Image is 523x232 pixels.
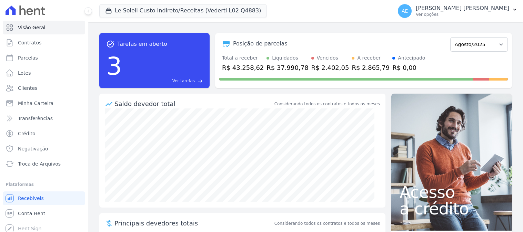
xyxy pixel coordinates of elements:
[274,101,380,107] div: Considerando todos os contratos e todos os meses
[18,145,48,152] span: Negativação
[3,66,85,80] a: Lotes
[3,127,85,140] a: Crédito
[222,63,264,72] div: R$ 43.258,62
[114,219,273,228] span: Principais devedores totais
[416,12,509,17] p: Ver opções
[357,54,381,62] div: A receber
[3,51,85,65] a: Parcelas
[233,40,288,48] div: Posição de parcelas
[18,210,45,217] span: Conta Hent
[400,184,504,200] span: Acesso
[117,40,167,48] span: Tarefas em aberto
[3,191,85,205] a: Recebíveis
[114,99,273,108] div: Saldo devedor total
[172,78,195,84] span: Ver tarefas
[416,5,509,12] p: [PERSON_NAME] [PERSON_NAME]
[398,54,425,62] div: Antecipado
[18,130,36,137] span: Crédito
[311,63,349,72] div: R$ 2.402,05
[18,24,46,31] span: Visão Geral
[222,54,264,62] div: Total a receber
[352,63,390,72] div: R$ 2.865,79
[266,63,308,72] div: R$ 37.990,78
[6,180,82,189] div: Plataformas
[3,81,85,95] a: Clientes
[3,36,85,50] a: Contratos
[400,200,504,217] span: a crédito
[3,96,85,110] a: Minha Carteira
[18,70,31,76] span: Lotes
[3,207,85,220] a: Conta Hent
[3,21,85,34] a: Visão Geral
[125,78,203,84] a: Ver tarefas east
[402,9,408,13] span: AE
[3,142,85,156] a: Negativação
[317,54,338,62] div: Vencidos
[18,100,53,107] span: Minha Carteira
[99,4,267,17] button: Le Soleil Custo Indireto/Receitas (Vederti L02 Q4883)
[198,78,203,84] span: east
[272,54,298,62] div: Liquidados
[3,112,85,125] a: Transferências
[106,40,114,48] span: task_alt
[392,1,523,21] button: AE [PERSON_NAME] [PERSON_NAME] Ver opções
[3,157,85,171] a: Troca de Arquivos
[18,85,37,92] span: Clientes
[18,54,38,61] span: Parcelas
[18,160,61,167] span: Troca de Arquivos
[274,220,380,226] span: Considerando todos os contratos e todos os meses
[18,39,41,46] span: Contratos
[18,115,53,122] span: Transferências
[106,48,122,84] div: 3
[18,195,44,202] span: Recebíveis
[392,63,425,72] div: R$ 0,00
